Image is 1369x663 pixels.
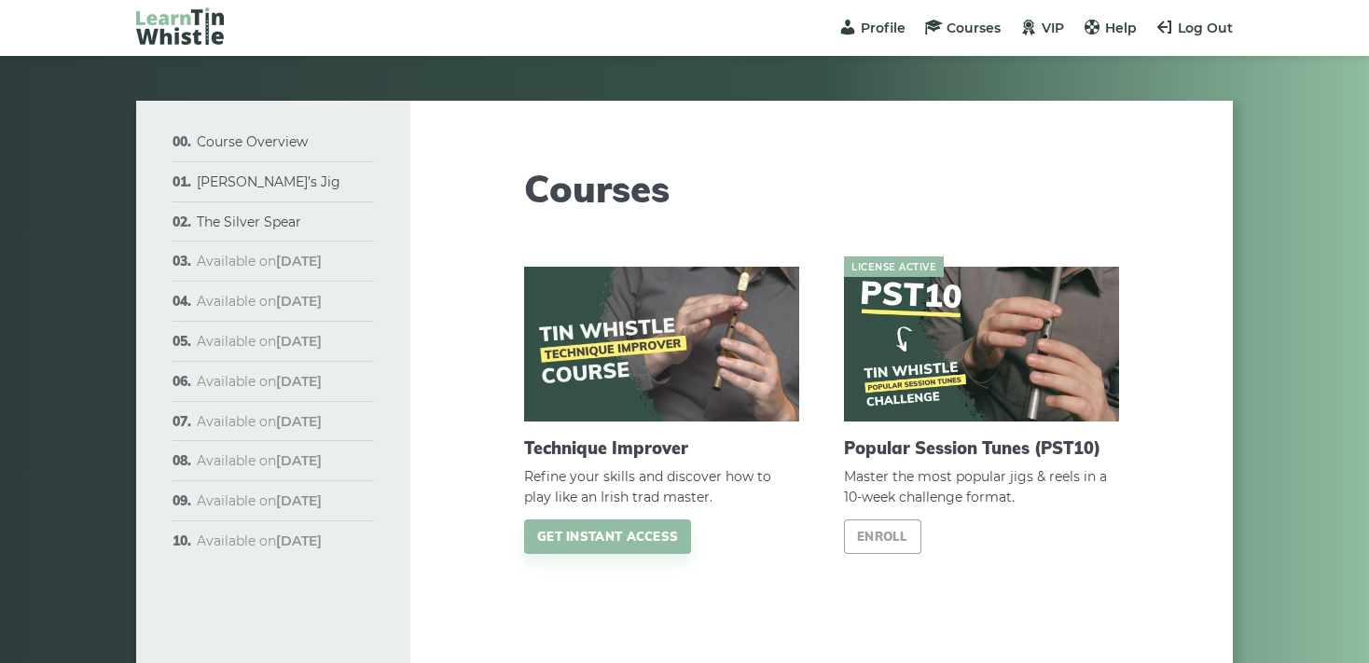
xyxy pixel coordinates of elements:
[276,373,322,390] strong: [DATE]
[524,466,799,509] span: Refine your skills and discover how to play like an Irish trad master.
[197,253,322,269] span: Available on
[524,166,1119,211] h1: Courses
[524,438,799,459] h2: Technique Improver
[136,7,224,45] img: LearnTinWhistle.com
[276,452,322,469] strong: [DATE]
[844,256,944,277] span: License active
[276,293,322,310] strong: [DATE]
[1178,20,1233,36] span: Log Out
[1083,20,1137,36] a: Help
[844,438,1119,459] h2: Popular Session Tunes (PST10)
[197,133,308,150] a: Course Overview
[276,492,322,509] strong: [DATE]
[1155,20,1233,36] a: Log Out
[197,452,322,469] span: Available on
[197,373,322,390] span: Available on
[276,253,322,269] strong: [DATE]
[197,532,322,549] span: Available on
[197,293,322,310] span: Available on
[861,20,906,36] span: Profile
[197,413,322,430] span: Available on
[1105,20,1137,36] span: Help
[524,519,691,554] a: Get instant access
[276,333,322,350] strong: [DATE]
[924,20,1001,36] a: Courses
[524,267,799,421] img: course-cover-540x304.jpg
[197,173,340,190] a: [PERSON_NAME]’s Jig
[844,466,1119,509] span: Master the most popular jigs & reels in a 10-week challenge format.
[838,20,906,36] a: Profile
[947,20,1001,36] span: Courses
[197,492,322,509] span: Available on
[197,214,301,230] a: The Silver Spear
[844,519,921,554] a: Enroll
[1019,20,1064,36] a: VIP
[1042,20,1064,36] span: VIP
[844,267,1119,421] img: pst10-course-cover-540x304.jpg
[276,413,322,430] strong: [DATE]
[197,333,322,350] span: Available on
[276,532,322,549] strong: [DATE]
